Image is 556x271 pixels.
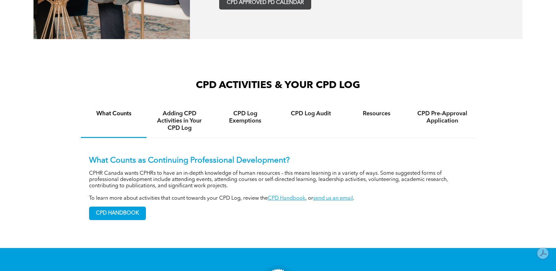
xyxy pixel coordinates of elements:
a: CPD Handbook [268,196,305,201]
p: What Counts as Continuing Professional Development? [89,156,467,166]
span: CPD ACTIVITIES & YOUR CPD LOG [196,80,360,90]
a: send us an email [313,196,353,201]
p: To learn more about activities that count towards your CPD Log, review the , or . [89,195,467,202]
p: CPHR Canada wants CPHRs to have an in-depth knowledge of human resources – this means learning in... [89,170,467,189]
h4: Resources [350,110,404,117]
h4: What Counts [87,110,141,117]
h4: CPD Log Exemptions [218,110,272,124]
h4: Adding CPD Activities in Your CPD Log [152,110,206,132]
a: CPD HANDBOOK [89,207,146,220]
h4: CPD Log Audit [284,110,338,117]
h4: CPD Pre-Approval Application [415,110,469,124]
